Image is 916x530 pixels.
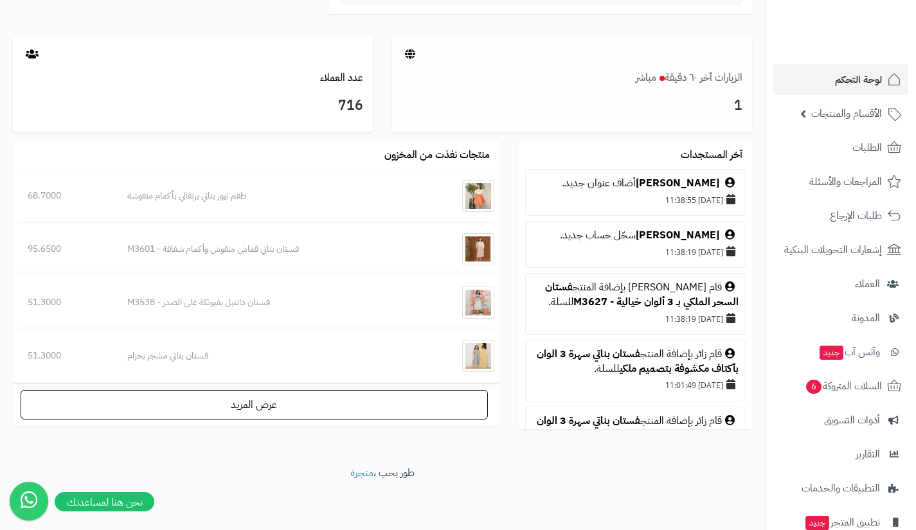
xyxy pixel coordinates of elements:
div: قام زائر بإضافة المنتج للسلة. [532,414,739,443]
img: logo-2.png [829,34,904,61]
img: فستان بناتي مشجر بحزام [462,340,494,372]
div: [DATE] 11:38:19 [532,310,739,328]
img: فستان دانتيل بفيونكة على الصدر - M3538 [462,287,494,319]
a: عرض المزيد [21,390,488,420]
h3: 1 [402,95,742,117]
div: [DATE] 11:01:49 [532,376,739,394]
a: لوحة التحكم [773,64,908,95]
h3: 716 [22,95,363,117]
span: جديد [805,516,829,530]
a: التقارير [773,439,908,470]
h3: آخر المستجدات [681,150,742,161]
a: فستان بناتي سهرة 3 الوان بأكتاف مكشوفة [537,413,739,443]
div: [DATE] 11:38:55 [532,191,739,209]
a: فستان بناتي سهرة 3 الوان بأكتاف مكشوفة بتصميم ملكي [537,346,739,376]
span: الأقسام والمنتجات [811,105,882,123]
div: أضاف عنوان جديد. [532,176,739,191]
a: التطبيقات والخدمات [773,473,908,504]
span: جديد [820,346,843,360]
span: التقارير [856,445,880,463]
span: العملاء [855,275,880,293]
img: فستان بناتي قماش منقوش وأكمام شفافة - M3601 [462,233,494,265]
div: سجّل حساب جديد. [532,228,739,243]
a: إشعارات التحويلات البنكية [773,234,908,265]
div: قام زائر بإضافة المنتج للسلة. [532,347,739,376]
div: قام [PERSON_NAME] بإضافة المنتج للسلة. [532,280,739,310]
a: المدونة [773,303,908,333]
a: الزيارات آخر ٦٠ دقيقةمباشر [636,70,742,85]
a: العملاء [773,269,908,299]
a: السلات المتروكة6 [773,371,908,402]
a: متجرة [350,465,373,481]
div: [DATE] 11:38:19 [532,243,739,261]
div: طقم تيور بناتي برتقالي بأكمام منقوشة [127,190,417,202]
small: مباشر [636,70,656,85]
span: وآتس آب [818,343,880,361]
div: 68.7000 [28,190,98,202]
span: إشعارات التحويلات البنكية [784,241,882,259]
div: فستان بناتي مشجر بحزام [127,349,417,362]
a: فستان السحر الملكي بـ 3 ألوان خيالية - M3627 [545,279,739,310]
span: التطبيقات والخدمات [802,479,880,497]
span: السلات المتروكة [805,377,882,395]
div: 95.6500 [28,243,98,256]
span: لوحة التحكم [835,71,882,89]
a: عدد العملاء [320,70,363,85]
span: طلبات الإرجاع [830,207,882,225]
div: 51.3000 [28,296,98,309]
a: وآتس آبجديد [773,337,908,367]
span: أدوات التسويق [824,411,880,429]
span: 6 [806,380,822,394]
img: طقم تيور بناتي برتقالي بأكمام منقوشة [462,180,494,212]
a: الطلبات [773,132,908,163]
span: المدونة [852,309,880,327]
a: طلبات الإرجاع [773,200,908,231]
a: أدوات التسويق [773,405,908,436]
div: فستان بناتي قماش منقوش وأكمام شفافة - M3601 [127,243,417,256]
span: الطلبات [852,139,882,157]
h3: منتجات نفذت من المخزون [384,150,490,161]
a: [PERSON_NAME] [636,227,719,243]
span: المراجعات والأسئلة [809,173,882,191]
a: المراجعات والأسئلة [773,166,908,197]
a: [PERSON_NAME] [636,175,719,191]
div: 51.3000 [28,349,98,362]
div: فستان دانتيل بفيونكة على الصدر - M3538 [127,296,417,309]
